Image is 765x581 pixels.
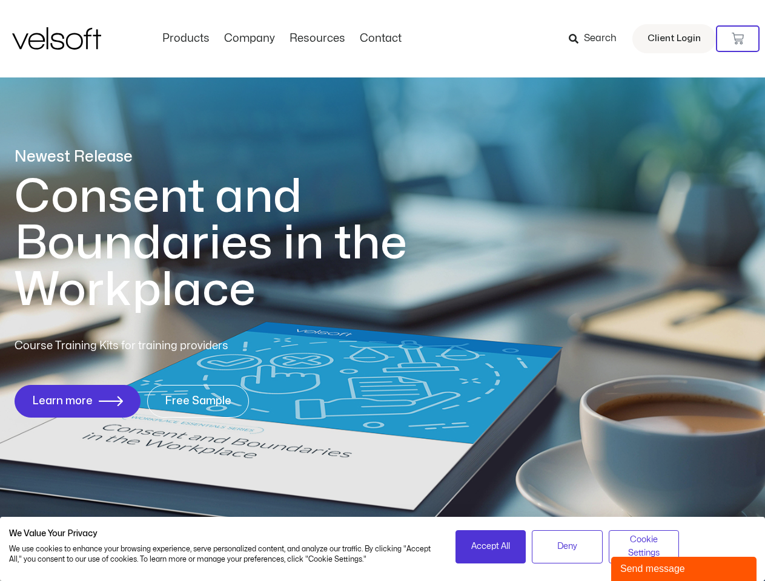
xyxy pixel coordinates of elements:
span: Search [584,31,617,47]
a: CompanyMenu Toggle [217,32,282,45]
span: Learn more [32,395,93,407]
h2: We Value Your Privacy [9,528,437,539]
h1: Consent and Boundaries in the Workplace [15,174,457,313]
a: ProductsMenu Toggle [155,32,217,45]
a: Learn more [15,385,141,418]
p: Course Training Kits for training providers [15,338,316,355]
p: Newest Release [15,146,457,168]
nav: Menu [155,32,409,45]
a: Search [569,28,625,49]
a: ContactMenu Toggle [353,32,409,45]
span: Free Sample [165,395,231,407]
button: Deny all cookies [532,530,603,563]
button: Accept all cookies [455,530,526,563]
a: Free Sample [147,385,249,418]
button: Adjust cookie preferences [609,530,680,563]
span: Cookie Settings [617,533,672,560]
a: ResourcesMenu Toggle [282,32,353,45]
span: Accept All [471,540,510,553]
a: Client Login [632,24,716,53]
span: Client Login [647,31,701,47]
iframe: chat widget [611,554,759,581]
p: We use cookies to enhance your browsing experience, serve personalized content, and analyze our t... [9,544,437,565]
img: Velsoft Training Materials [12,27,101,50]
span: Deny [557,540,577,553]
